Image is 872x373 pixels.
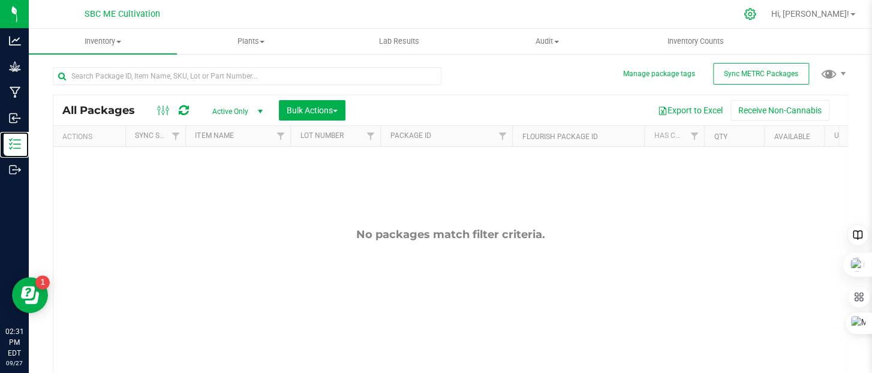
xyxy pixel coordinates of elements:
[714,133,727,141] a: Qty
[684,126,704,146] a: Filter
[53,228,847,241] div: No packages match filter criteria.
[834,131,849,140] a: UOM
[742,8,759,20] div: Manage settings
[771,9,849,19] span: Hi, [PERSON_NAME]!
[774,133,810,141] a: Available
[177,29,325,54] a: Plants
[29,36,177,47] span: Inventory
[29,29,177,54] a: Inventory
[390,131,431,140] a: Package ID
[195,131,233,140] a: Item Name
[35,275,50,290] iframe: Resource center unread badge
[166,126,185,146] a: Filter
[9,35,21,47] inline-svg: Analytics
[473,29,621,54] a: Audit
[651,36,739,47] span: Inventory Counts
[9,138,21,150] inline-svg: Inventory
[623,69,695,79] button: Manage package tags
[360,126,380,146] a: Filter
[279,100,345,121] button: Bulk Actions
[5,326,23,359] p: 02:31 PM EDT
[5,359,23,368] p: 09/27
[730,100,829,121] button: Receive Non-Cannabis
[9,112,21,124] inline-svg: Inbound
[178,36,324,47] span: Plants
[363,36,435,47] span: Lab Results
[713,63,809,85] button: Sync METRC Packages
[12,277,48,313] iframe: Resource center
[135,131,181,140] a: Sync Status
[300,131,343,140] a: Lot Number
[287,106,338,115] span: Bulk Actions
[522,133,597,141] a: Flourish Package ID
[62,104,147,117] span: All Packages
[621,29,769,54] a: Inventory Counts
[650,100,730,121] button: Export to Excel
[9,86,21,98] inline-svg: Manufacturing
[9,164,21,176] inline-svg: Outbound
[724,70,798,78] span: Sync METRC Packages
[474,36,621,47] span: Audit
[85,9,160,19] span: SBC ME Cultivation
[53,67,441,85] input: Search Package ID, Item Name, SKU, Lot or Part Number...
[325,29,473,54] a: Lab Results
[644,126,704,147] th: Has COA
[9,61,21,73] inline-svg: Grow
[492,126,512,146] a: Filter
[270,126,290,146] a: Filter
[62,133,121,141] div: Actions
